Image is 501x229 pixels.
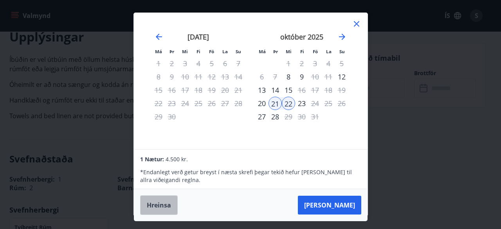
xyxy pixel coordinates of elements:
[255,97,269,110] div: Aðeins innritun í boði
[255,70,269,83] td: Not available. mánudagur, 6. október 2025
[218,57,232,70] td: Not available. laugardagur, 6. september 2025
[236,49,241,54] small: Su
[295,70,308,83] div: 9
[152,70,165,83] td: Not available. mánudagur, 8. september 2025
[232,70,245,83] td: Not available. sunnudagur, 14. september 2025
[196,49,200,54] small: Fi
[165,70,178,83] td: Not available. þriðjudagur, 9. september 2025
[255,110,269,123] td: Choose mánudagur, 27. október 2025 as your check-out date. It’s available.
[322,57,335,70] td: Not available. laugardagur, 4. október 2025
[282,57,295,70] div: Aðeins útritun í boði
[192,70,205,83] td: Not available. fimmtudagur, 11. september 2025
[282,83,295,97] td: Choose miðvikudagur, 15. október 2025 as your check-out date. It’s available.
[308,110,322,123] td: Not available. föstudagur, 31. október 2025
[152,97,165,110] td: Not available. mánudagur, 22. september 2025
[308,97,322,110] td: Choose föstudagur, 24. október 2025 as your check-out date. It’s available.
[205,70,218,83] td: Not available. föstudagur, 12. september 2025
[169,49,174,54] small: Þr
[218,70,232,83] td: Not available. laugardagur, 13. september 2025
[308,83,322,97] td: Not available. föstudagur, 17. október 2025
[282,97,295,110] td: Selected as end date. miðvikudagur, 22. október 2025
[165,110,178,123] td: Choose þriðjudagur, 30. september 2025 as your check-out date. It’s available.
[282,83,295,97] div: 15
[165,83,178,97] td: Not available. þriðjudagur, 16. september 2025
[192,83,205,97] td: Not available. fimmtudagur, 18. september 2025
[273,49,278,54] small: Þr
[322,83,335,97] td: Not available. laugardagur, 18. október 2025
[152,57,165,70] td: Not available. mánudagur, 1. september 2025
[154,32,164,41] div: Move backward to switch to the previous month.
[282,70,295,83] div: Aðeins innritun í boði
[269,97,282,110] div: 21
[222,49,228,54] small: La
[209,49,214,54] small: Fö
[339,49,345,54] small: Su
[269,70,282,83] td: Not available. þriðjudagur, 7. október 2025
[269,83,282,97] div: 14
[335,57,348,70] td: Not available. sunnudagur, 5. október 2025
[182,49,188,54] small: Mi
[337,32,347,41] div: Move forward to switch to the next month.
[187,32,209,41] strong: [DATE]
[143,22,358,141] div: Calendar
[178,83,192,97] td: Not available. miðvikudagur, 17. september 2025
[269,83,282,97] td: Choose þriðjudagur, 14. október 2025 as your check-out date. It’s available.
[295,110,308,123] td: Not available. fimmtudagur, 30. október 2025
[313,49,318,54] small: Fö
[269,110,282,123] td: Choose þriðjudagur, 28. október 2025 as your check-out date. It’s available.
[166,155,188,163] span: 4.500 kr.
[255,97,269,110] td: Choose mánudagur, 20. október 2025 as your check-out date. It’s available.
[178,57,192,70] td: Not available. miðvikudagur, 3. september 2025
[192,97,205,110] td: Not available. fimmtudagur, 25. september 2025
[255,83,269,97] div: 13
[155,49,162,54] small: Má
[282,110,295,123] td: Choose miðvikudagur, 29. október 2025 as your check-out date. It’s available.
[269,110,282,123] div: 28
[140,168,361,184] p: * Endanlegt verð getur breyst í næsta skrefi þegar tekið hefur [PERSON_NAME] til allra viðeigandi...
[165,97,178,110] td: Not available. þriðjudagur, 23. september 2025
[152,110,165,123] td: Not available. mánudagur, 29. september 2025
[308,57,322,70] td: Not available. föstudagur, 3. október 2025
[295,97,308,110] td: Choose fimmtudagur, 23. október 2025 as your check-out date. It’s available.
[259,49,266,54] small: Má
[165,57,178,70] td: Not available. þriðjudagur, 2. september 2025
[282,110,295,123] div: Aðeins útritun í boði
[295,70,308,83] td: Choose fimmtudagur, 9. október 2025 as your check-out date. It’s available.
[335,97,348,110] td: Not available. sunnudagur, 26. október 2025
[335,83,348,97] td: Not available. sunnudagur, 19. október 2025
[335,70,348,83] div: Aðeins innritun í boði
[178,97,192,110] td: Not available. miðvikudagur, 24. september 2025
[255,83,269,97] td: Choose mánudagur, 13. október 2025 as your check-out date. It’s available.
[300,49,304,54] small: Fi
[308,70,322,83] td: Choose föstudagur, 10. október 2025 as your check-out date. It’s available.
[295,57,308,70] td: Not available. fimmtudagur, 2. október 2025
[205,83,218,97] td: Not available. föstudagur, 19. september 2025
[322,70,335,83] td: Not available. laugardagur, 11. október 2025
[152,83,165,97] td: Not available. mánudagur, 15. september 2025
[218,83,232,97] td: Not available. laugardagur, 20. september 2025
[286,49,292,54] small: Mi
[232,83,245,97] td: Not available. sunnudagur, 21. september 2025
[335,70,348,83] td: Choose sunnudagur, 12. október 2025 as your check-out date. It’s available.
[322,97,335,110] td: Not available. laugardagur, 25. október 2025
[205,97,218,110] td: Not available. föstudagur, 26. september 2025
[295,83,308,97] div: Aðeins útritun í boði
[269,97,282,110] td: Selected as start date. þriðjudagur, 21. október 2025
[205,57,218,70] td: Not available. föstudagur, 5. september 2025
[232,97,245,110] td: Not available. sunnudagur, 28. september 2025
[326,49,332,54] small: La
[140,195,178,215] button: Hreinsa
[282,97,295,110] div: 22
[295,97,308,110] div: 23
[232,57,245,70] td: Not available. sunnudagur, 7. september 2025
[308,97,322,110] div: Aðeins útritun í boði
[140,155,164,163] span: 1 Nætur:
[178,70,192,83] td: Not available. miðvikudagur, 10. september 2025
[282,57,295,70] td: Choose miðvikudagur, 1. október 2025 as your check-out date. It’s available.
[295,83,308,97] td: Choose fimmtudagur, 16. október 2025 as your check-out date. It’s available.
[192,57,205,70] td: Not available. fimmtudagur, 4. september 2025
[308,70,322,83] div: Aðeins útritun í boði
[218,97,232,110] td: Not available. laugardagur, 27. september 2025
[255,110,269,123] div: Aðeins innritun í boði
[282,70,295,83] td: Choose miðvikudagur, 8. október 2025 as your check-out date. It’s available.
